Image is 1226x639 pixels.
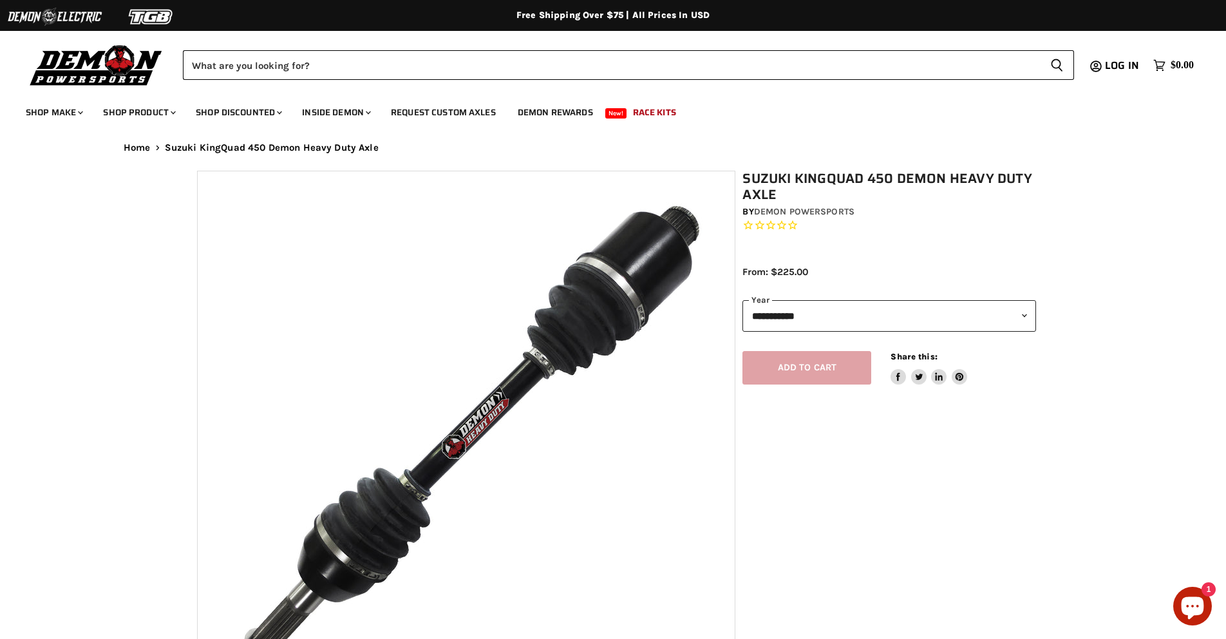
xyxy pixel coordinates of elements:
[1147,56,1200,75] a: $0.00
[98,142,1128,153] nav: Breadcrumbs
[1171,59,1194,72] span: $0.00
[186,99,290,126] a: Shop Discounted
[93,99,184,126] a: Shop Product
[292,99,379,126] a: Inside Demon
[165,142,379,153] span: Suzuki KingQuad 450 Demon Heavy Duty Axle
[1040,50,1074,80] button: Search
[16,99,91,126] a: Shop Make
[605,108,627,119] span: New!
[6,5,103,29] img: Demon Electric Logo 2
[26,42,167,88] img: Demon Powersports
[1169,587,1216,629] inbox-online-store-chat: Shopify online store chat
[891,351,967,385] aside: Share this:
[1105,57,1139,73] span: Log in
[623,99,686,126] a: Race Kits
[754,206,854,217] a: Demon Powersports
[742,171,1036,203] h1: Suzuki KingQuad 450 Demon Heavy Duty Axle
[381,99,505,126] a: Request Custom Axles
[742,205,1036,219] div: by
[742,219,1036,233] span: Rated 0.0 out of 5 stars 0 reviews
[124,142,151,153] a: Home
[183,50,1040,80] input: Search
[103,5,200,29] img: TGB Logo 2
[98,10,1128,21] div: Free Shipping Over $75 | All Prices In USD
[742,266,808,278] span: From: $225.00
[742,300,1036,332] select: year
[508,99,603,126] a: Demon Rewards
[16,94,1191,126] ul: Main menu
[891,352,937,361] span: Share this:
[1099,60,1147,72] a: Log in
[183,50,1074,80] form: Product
